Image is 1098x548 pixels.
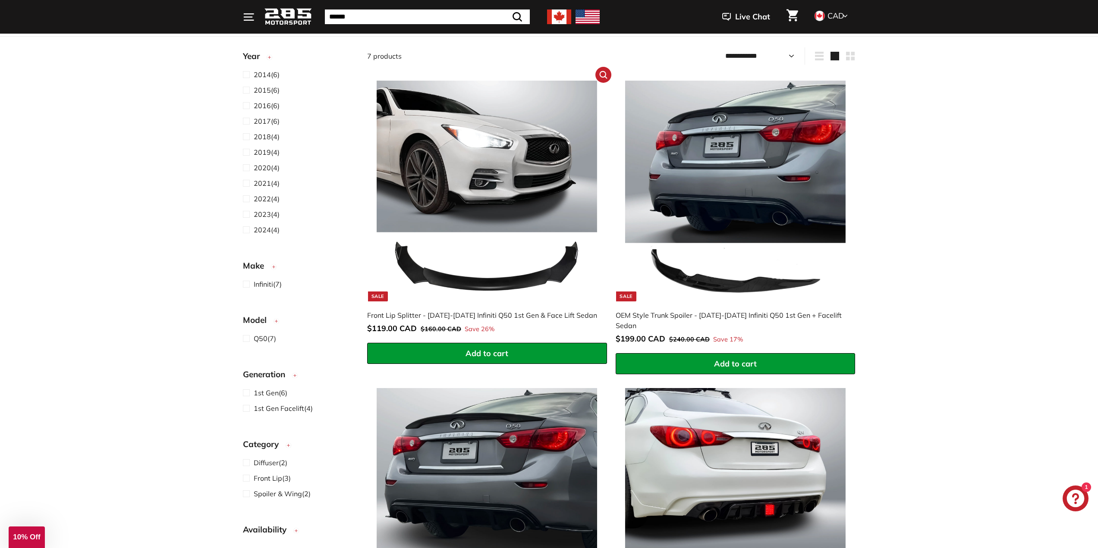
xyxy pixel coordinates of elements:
[254,457,287,468] span: (2)
[254,388,287,398] span: (6)
[254,194,271,203] span: 2022
[243,438,285,451] span: Category
[367,343,607,364] button: Add to cart
[254,179,271,188] span: 2021
[254,132,271,141] span: 2018
[827,11,844,21] span: CAD
[254,117,271,125] span: 2017
[616,310,847,331] div: OEM Style Trunk Spoiler - [DATE]-[DATE] Infiniti Q50 1st Gen + Facelift Sedan
[254,333,276,344] span: (7)
[254,388,279,397] span: 1st Gen
[254,403,313,413] span: (4)
[254,209,280,219] span: (4)
[254,473,291,483] span: (3)
[616,334,665,344] span: $199.00 CAD
[254,334,267,343] span: Q50
[254,70,271,79] span: 2014
[243,435,353,457] button: Category
[243,366,353,387] button: Generation
[735,11,770,22] span: Live Chat
[243,50,266,63] span: Year
[254,194,280,204] span: (4)
[13,533,40,541] span: 10% Off
[254,280,273,288] span: Infiniti
[254,86,271,94] span: 2015
[254,69,280,80] span: (6)
[254,163,271,172] span: 2020
[1060,485,1091,514] inbox-online-store-chat: Shopify online store chat
[713,335,743,344] span: Save 17%
[243,368,292,381] span: Generation
[243,523,293,536] span: Availability
[254,458,279,467] span: Diffuser
[254,85,280,95] span: (6)
[254,489,302,498] span: Spoiler & Wing
[243,521,353,542] button: Availability
[254,147,280,157] span: (4)
[367,310,598,320] div: Front Lip Splitter - [DATE]-[DATE] Infiniti Q50 1st Gen & Face Lift Sedan
[254,101,271,110] span: 2016
[781,2,803,31] a: Cart
[254,225,280,235] span: (4)
[254,225,271,234] span: 2024
[254,100,280,111] span: (6)
[616,353,856,375] button: Add to cart
[616,71,856,353] a: Sale OEM Style Trunk Spoiler - [DATE]-[DATE] Infiniti Q50 1st Gen + Facelift Sedan Save 17%
[254,210,271,219] span: 2023
[367,71,607,343] a: Sale Front Lip Splitter - [DATE]-[DATE] Infiniti Q50 1st Gen & Face Lift Sedan Save 26%
[243,257,353,279] button: Make
[367,323,417,333] span: $119.00 CAD
[669,335,710,343] span: $240.00 CAD
[367,51,611,61] div: 7 products
[465,325,494,334] span: Save 26%
[243,260,271,272] span: Make
[254,279,282,289] span: (7)
[254,404,304,413] span: 1st Gen Facelift
[616,291,636,301] div: Sale
[254,178,280,188] span: (4)
[254,474,282,482] span: Front Lip
[714,359,757,369] span: Add to cart
[254,148,271,157] span: 2019
[466,348,508,358] span: Add to cart
[254,489,311,499] span: (2)
[254,116,280,126] span: (6)
[711,6,781,28] button: Live Chat
[243,314,273,326] span: Model
[9,526,45,548] div: 10% Off
[254,163,280,173] span: (4)
[254,132,280,142] span: (4)
[421,325,461,333] span: $160.00 CAD
[325,9,530,24] input: Search
[368,291,388,301] div: Sale
[264,7,312,27] img: Logo_285_Motorsport_areodynamics_components
[243,47,353,69] button: Year
[243,311,353,333] button: Model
